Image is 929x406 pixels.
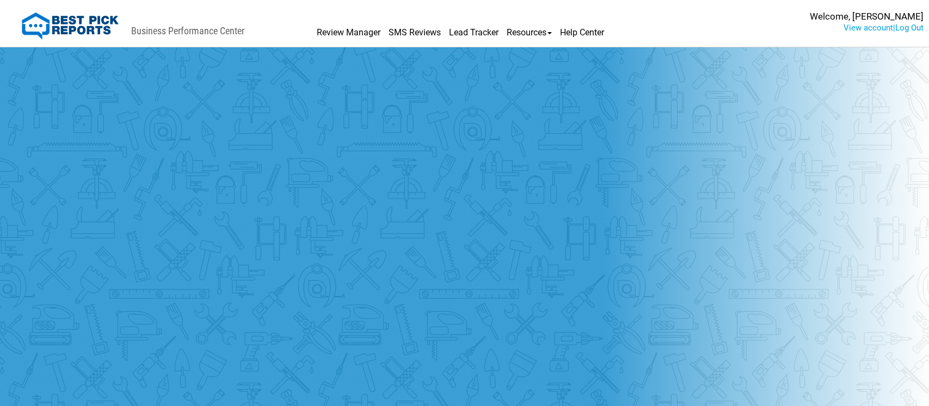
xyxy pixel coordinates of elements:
[22,13,119,40] img: Best Pick Reports Logo
[389,9,441,44] a: SMS Reviews
[810,11,924,22] div: Welcome, [PERSON_NAME]
[844,23,893,33] a: View account
[895,23,924,33] a: Log Out
[507,9,552,44] a: Resources
[560,9,604,44] a: Help Center
[317,9,380,44] a: Review Manager
[810,22,924,34] div: |
[449,9,499,44] a: Lead Tracker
